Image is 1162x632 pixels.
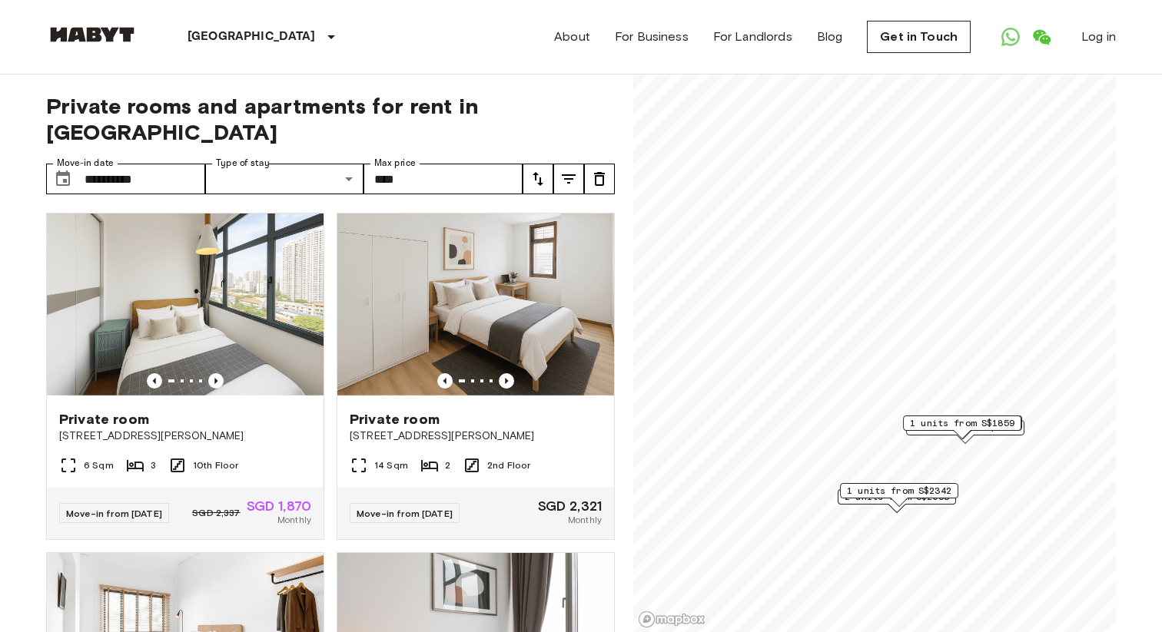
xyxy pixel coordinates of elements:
a: Open WhatsApp [995,22,1026,52]
label: Max price [374,157,416,170]
button: Choose date, selected date is 1 Nov 2025 [48,164,78,194]
img: Habyt [46,27,138,42]
label: Type of stay [216,157,270,170]
span: Private rooms and apartments for rent in [GEOGRAPHIC_DATA] [46,93,615,145]
span: 3 [151,458,156,472]
span: [STREET_ADDRESS][PERSON_NAME] [350,429,602,444]
span: Monthly [568,513,602,527]
a: Marketing picture of unit SG-01-001-010-02Previous imagePrevious imagePrivate room[STREET_ADDRESS... [337,213,615,540]
div: Map marker [903,415,1021,439]
span: [STREET_ADDRESS][PERSON_NAME] [59,429,311,444]
button: Previous image [147,373,162,389]
span: SGD 2,337 [192,506,240,520]
a: Marketing picture of unit SG-01-116-001-02Previous imagePrevious imagePrivate room[STREET_ADDRESS... [46,213,324,540]
button: tune [584,164,615,194]
button: tune [553,164,584,194]
button: tune [523,164,553,194]
label: Move-in date [57,157,114,170]
span: 2 [445,458,450,472]
span: Move-in from [DATE] [357,508,453,519]
button: Previous image [437,373,453,389]
div: Map marker [906,420,1024,444]
span: 14 Sqm [374,458,408,472]
img: Marketing picture of unit SG-01-001-010-02 [337,213,614,398]
a: For Landlords [713,28,792,46]
span: Private room [59,410,149,429]
div: Map marker [838,489,956,513]
span: 2nd Floor [487,458,530,472]
a: Log in [1081,28,1116,46]
span: 1 units from S$1859 [910,416,1014,430]
a: Blog [817,28,843,46]
span: 10th Floor [193,458,239,472]
div: Map marker [904,415,1022,439]
button: Previous image [499,373,514,389]
a: About [554,28,590,46]
span: Move-in from [DATE] [66,508,162,519]
span: Private room [350,410,440,429]
span: 1 units from S$2342 [847,484,951,498]
img: Marketing picture of unit SG-01-116-001-02 [47,213,324,398]
span: 6 Sqm [84,458,114,472]
span: Monthly [277,513,311,527]
div: Map marker [840,483,958,507]
button: Previous image [208,373,224,389]
span: SGD 2,321 [538,499,602,513]
span: SGD 1,870 [247,499,311,513]
a: Mapbox logo [638,610,705,628]
a: For Business [615,28,689,46]
a: Get in Touch [867,21,971,53]
p: [GEOGRAPHIC_DATA] [188,28,316,46]
a: Open WeChat [1026,22,1057,52]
